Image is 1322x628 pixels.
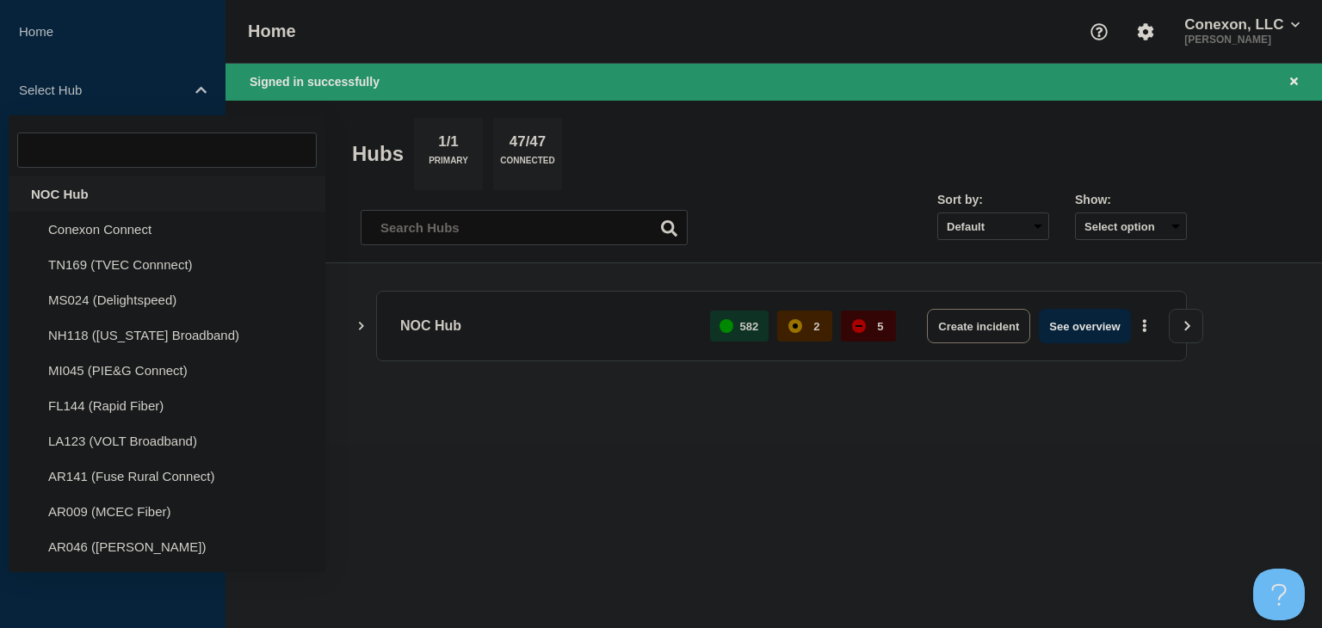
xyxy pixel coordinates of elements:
[357,320,366,333] button: Show Connected Hubs
[937,212,1049,240] select: Sort by
[1169,309,1203,343] button: View
[937,193,1049,206] div: Sort by:
[9,212,325,247] li: Conexon Connect
[1039,309,1130,343] button: See overview
[1081,14,1117,50] button: Support
[877,320,883,333] p: 5
[9,282,325,317] li: MS024 (Delightspeed)
[432,133,466,156] p: 1/1
[9,459,325,494] li: AR141 (Fuse Rural Connect)
[19,83,184,97] p: Select Hub
[1181,16,1303,34] button: Conexon, LLC
[9,423,325,459] li: LA123 (VOLT Broadband)
[788,319,802,333] div: affected
[1075,193,1187,206] div: Show:
[740,320,759,333] p: 582
[1253,569,1305,620] iframe: Help Scout Beacon - Open
[813,320,819,333] p: 2
[1283,72,1305,92] button: Close banner
[400,309,690,343] p: NOC Hub
[361,210,688,245] input: Search Hubs
[429,156,468,174] p: Primary
[720,319,733,333] div: up
[1134,311,1156,342] button: More actions
[9,176,325,212] div: NOC Hub
[9,317,325,353] li: NH118 ([US_STATE] Broadband)
[9,353,325,388] li: MI045 (PIE&G Connect)
[1075,212,1187,240] button: Select option
[9,529,325,564] li: AR046 ([PERSON_NAME])
[9,494,325,529] li: AR009 (MCEC Fiber)
[9,247,325,282] li: TN169 (TVEC Connnect)
[250,75,380,89] span: Signed in successfully
[1127,14,1164,50] button: Account settings
[1181,34,1303,46] p: [PERSON_NAME]
[852,319,866,333] div: down
[503,133,553,156] p: 47/47
[248,22,296,41] h1: Home
[9,388,325,423] li: FL144 (Rapid Fiber)
[927,309,1030,343] button: Create incident
[352,142,404,166] h2: Hubs
[500,156,554,174] p: Connected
